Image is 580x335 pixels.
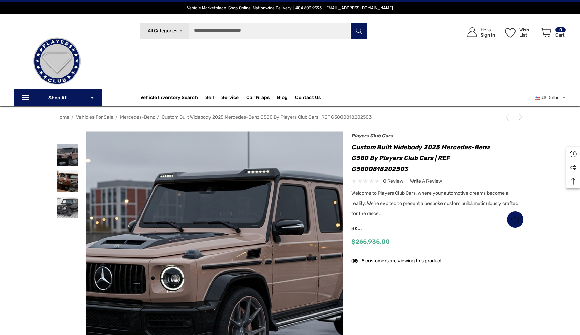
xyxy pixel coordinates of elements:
[504,114,513,121] a: Previous
[57,144,78,166] img: Custom Built Widebody 2025 Mercedes-Benz G580 by Players Club Cars | REF G5800818202503
[187,5,393,10] span: Vehicle Marketplace. Shop Online. Nationwide Delivery. | 404.602.9593 | [EMAIL_ADDRESS][DOMAIN_NAME]
[90,95,95,100] svg: Icon Arrow Down
[519,27,537,38] p: Wish List
[120,114,155,120] a: Mercedes-Benz
[14,89,102,106] p: Shop All
[481,27,495,32] p: Hello
[538,20,566,47] a: Cart with 0 items
[511,216,519,224] svg: Wish List
[178,28,184,33] svg: Icon Arrow Down
[410,178,442,184] span: Write a Review
[21,94,31,102] svg: Icon Line
[535,91,566,104] a: USD
[277,95,288,102] a: Blog
[351,254,442,265] div: 5 customers are viewing this product
[351,238,390,246] span: $265,935.00
[555,27,566,32] p: 0
[246,95,270,102] span: Car Wraps
[57,197,78,218] img: Custom Built Widebody 2025 Mercedes-Benz G580 by Players Club Cars | REF G5800818202502
[139,22,189,39] a: All Categories Icon Arrow Down Icon Arrow Up
[555,32,566,38] p: Cart
[205,91,221,104] a: Sell
[205,95,214,102] span: Sell
[57,170,78,192] img: Custom Built Widebody 2025 Mercedes-Benz G580 by Players Club Cars | REF G5800818202503
[351,224,386,234] span: SKU:
[507,211,524,228] a: Wish List
[295,95,321,102] a: Contact Us
[76,114,113,120] a: Vehicles For Sale
[351,133,393,139] a: Players Club Cars
[467,27,477,37] svg: Icon User Account
[350,22,367,39] button: Search
[148,28,177,34] span: All Categories
[162,114,372,120] a: Custom Built Widebody 2025 Mercedes-Benz G580 by Players Club Cars | REF G5800818202503
[570,151,577,157] svg: Recently Viewed
[23,27,91,95] img: Players Club | Cars For Sale
[514,114,524,121] a: Next
[56,111,524,123] nav: Breadcrumb
[570,164,577,171] svg: Social Media
[246,91,277,104] a: Car Wraps
[351,190,518,217] span: Welcome to Players Club Cars, where your automotive dreams become a reality. We're excited to pre...
[460,20,498,44] a: Sign in
[566,178,580,185] svg: Top
[383,177,403,185] span: 0 review
[505,28,516,38] svg: Wish List
[410,177,442,185] a: Write a Review
[502,20,538,44] a: Wish List Wish List
[140,95,198,102] a: Vehicle Inventory Search
[351,142,524,175] h1: Custom Built Widebody 2025 Mercedes-Benz G580 by Players Club Cars | REF G5800818202503
[481,32,495,38] p: Sign In
[221,95,239,102] a: Service
[56,114,69,120] a: Home
[541,28,551,37] svg: Review Your Cart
